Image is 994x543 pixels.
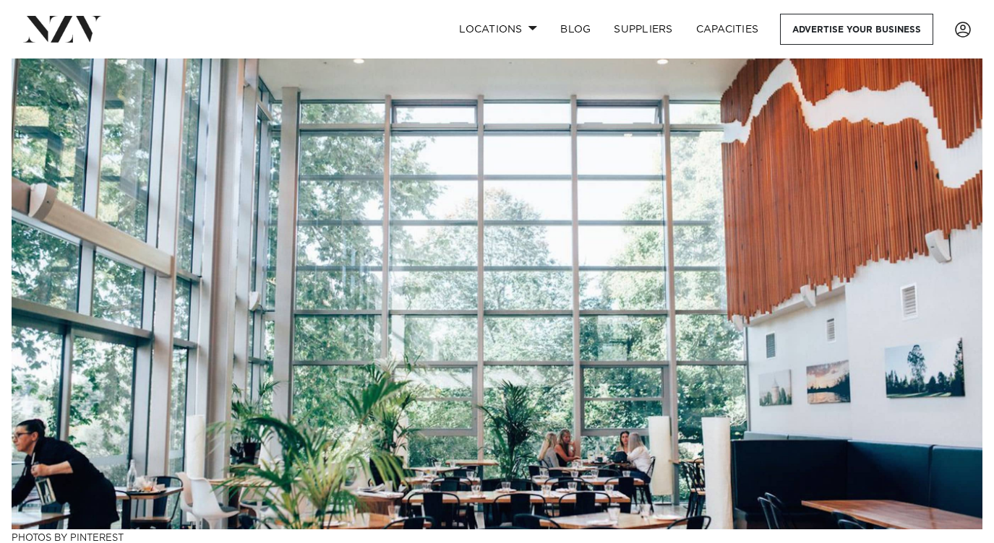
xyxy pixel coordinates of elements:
[12,58,982,529] img: 13 Best Hamilton Restaurants
[447,14,549,45] a: Locations
[780,14,933,45] a: Advertise your business
[685,14,771,45] a: Capacities
[602,14,684,45] a: SUPPLIERS
[549,14,602,45] a: BLOG
[23,16,102,42] img: nzv-logo.png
